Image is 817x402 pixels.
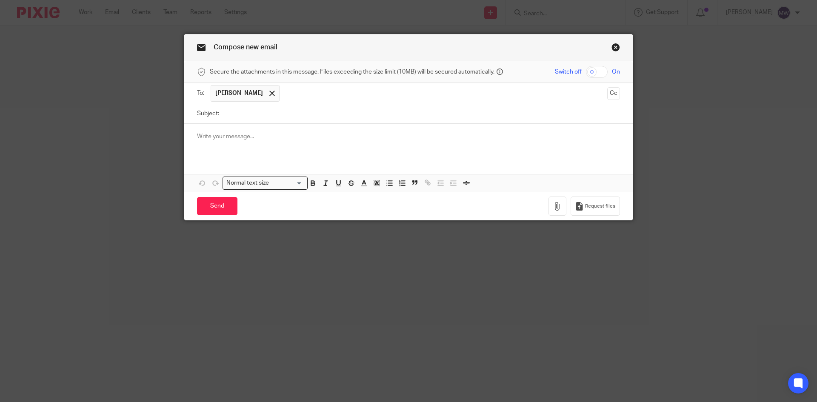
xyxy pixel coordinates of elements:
[210,68,494,76] span: Secure the attachments in this message. Files exceeding the size limit (10MB) will be secured aut...
[555,68,582,76] span: Switch off
[197,197,237,215] input: Send
[223,177,308,190] div: Search for option
[197,109,219,118] label: Subject:
[611,43,620,54] a: Close this dialog window
[571,197,620,216] button: Request files
[225,179,271,188] span: Normal text size
[585,203,615,210] span: Request files
[607,87,620,100] button: Cc
[214,44,277,51] span: Compose new email
[197,89,206,97] label: To:
[612,68,620,76] span: On
[215,89,263,97] span: [PERSON_NAME]
[272,179,303,188] input: Search for option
